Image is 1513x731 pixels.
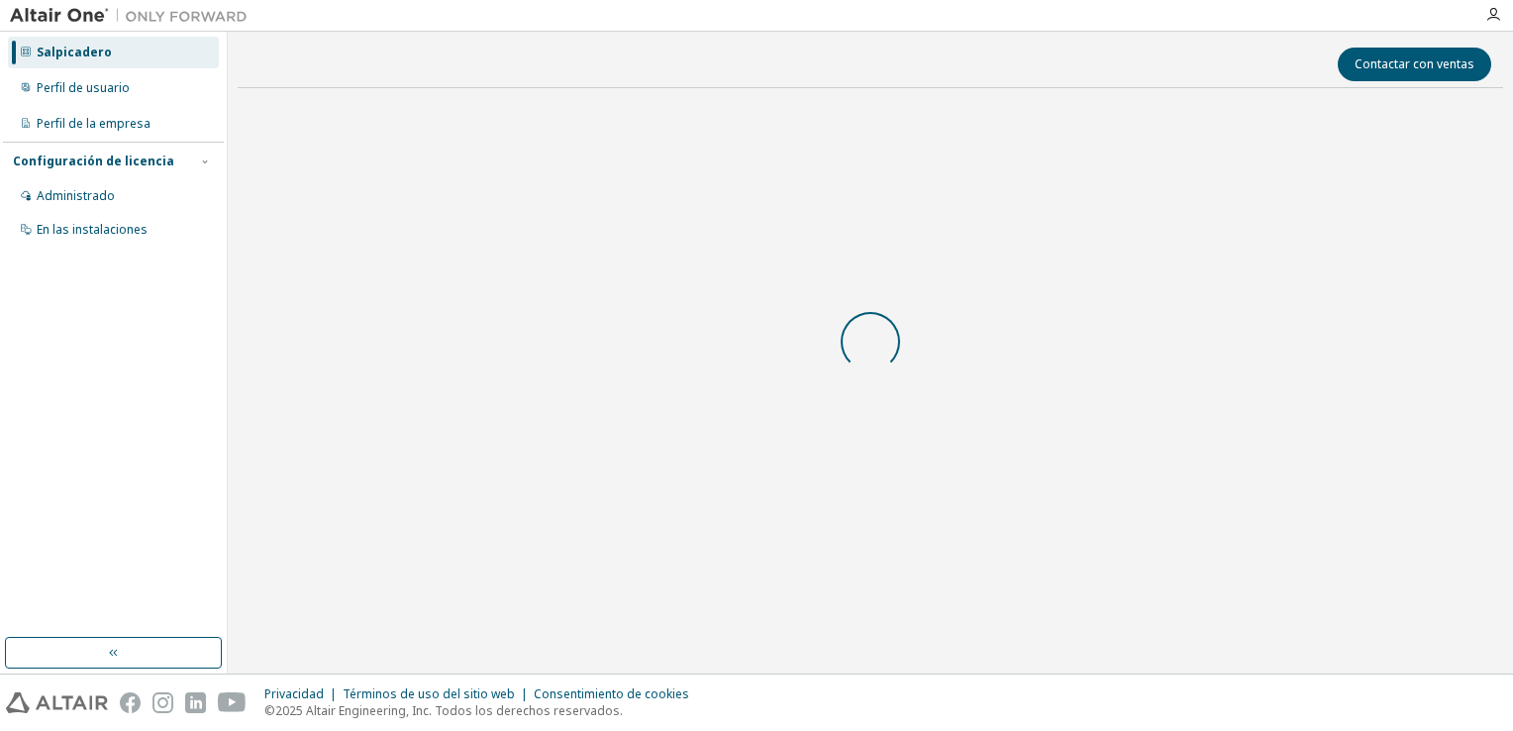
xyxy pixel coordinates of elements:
[152,692,173,713] img: instagram.svg
[120,692,141,713] img: facebook.svg
[37,45,112,60] div: Salpicadero
[343,686,534,702] div: Términos de uso del sitio web
[37,188,115,204] div: Administrado
[37,80,130,96] div: Perfil de usuario
[264,686,343,702] div: Privacidad
[218,692,247,713] img: youtube.svg
[275,702,623,719] font: 2025 Altair Engineering, Inc. Todos los derechos reservados.
[264,702,701,719] p: ©
[37,116,151,132] div: Perfil de la empresa
[185,692,206,713] img: linkedin.svg
[6,692,108,713] img: altair_logo.svg
[37,222,148,238] div: En las instalaciones
[534,686,701,702] div: Consentimiento de cookies
[1338,48,1491,81] button: Contactar con ventas
[10,6,257,26] img: Altair Uno
[13,154,174,169] div: Configuración de licencia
